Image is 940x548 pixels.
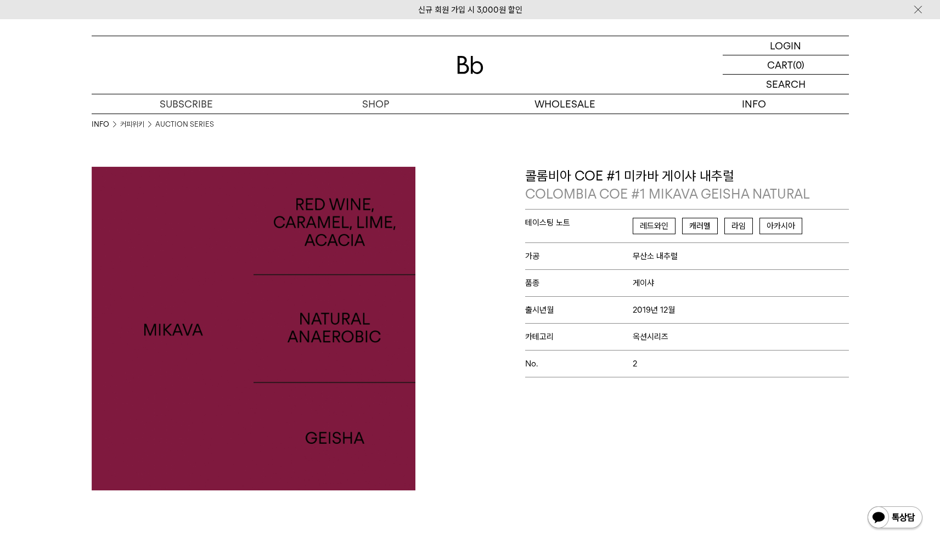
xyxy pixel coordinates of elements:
a: SUBSCRIBE [92,94,281,114]
p: CART [767,55,793,74]
img: 카카오톡 채널 1:1 채팅 버튼 [866,505,924,532]
span: No. [525,359,633,369]
a: CART (0) [723,55,849,75]
a: AUCTION SERIES [155,119,214,130]
p: SEARCH [766,75,806,94]
a: LOGIN [723,36,849,55]
p: 콜롬비아 COE #1 미카바 게이샤 내추럴 [525,167,849,204]
a: SHOP [281,94,470,114]
span: 가공 [525,251,633,261]
span: 2 [633,359,637,369]
p: COLOMBIA COE #1 MIKAVA GEISHA NATURAL [525,185,849,204]
p: (0) [793,55,804,74]
span: 캐러멜 [682,218,718,234]
img: 콜롬비아 COE #1 미카바 게이샤 내추럴COLOMBIA COE #1 MIKAVA GEISHA NATURAL [92,167,415,490]
span: 게이샤 [633,278,654,288]
p: LOGIN [770,36,801,55]
a: 신규 회원 가입 시 3,000원 할인 [418,5,522,15]
img: 로고 [457,56,483,74]
span: 옥션시리즈 [633,332,668,342]
span: 2019년 12월 [633,305,675,315]
span: 출시년월 [525,305,633,315]
span: 무산소 내추럴 [633,251,678,261]
a: 커피위키 [120,119,144,130]
span: 레드와인 [633,218,676,234]
p: INFO [660,94,849,114]
span: 테이스팅 노트 [525,218,633,228]
p: WHOLESALE [470,94,660,114]
span: 라임 [724,218,753,234]
li: INFO [92,119,120,130]
span: 아카시아 [759,218,802,234]
span: 카테고리 [525,332,633,342]
span: 품종 [525,278,633,288]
